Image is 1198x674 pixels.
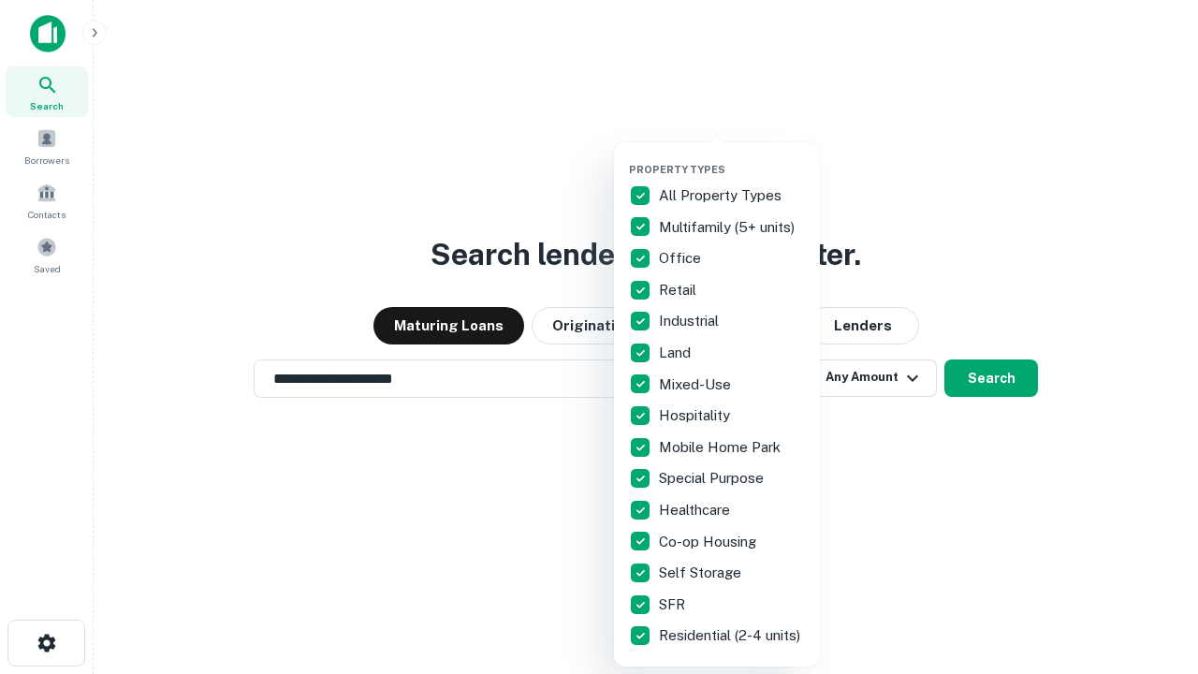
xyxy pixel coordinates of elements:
p: Mobile Home Park [659,436,784,459]
p: Co-op Housing [659,531,760,553]
p: Special Purpose [659,467,767,490]
p: Mixed-Use [659,374,735,396]
p: Healthcare [659,499,734,521]
p: Self Storage [659,562,745,584]
p: Office [659,247,705,270]
p: Industrial [659,310,723,332]
p: Retail [659,279,700,301]
p: Multifamily (5+ units) [659,216,798,239]
p: All Property Types [659,184,785,207]
p: Residential (2-4 units) [659,624,804,647]
p: Land [659,342,694,364]
p: SFR [659,593,689,616]
p: Hospitality [659,404,734,427]
span: Property Types [629,164,725,175]
iframe: Chat Widget [1104,524,1198,614]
